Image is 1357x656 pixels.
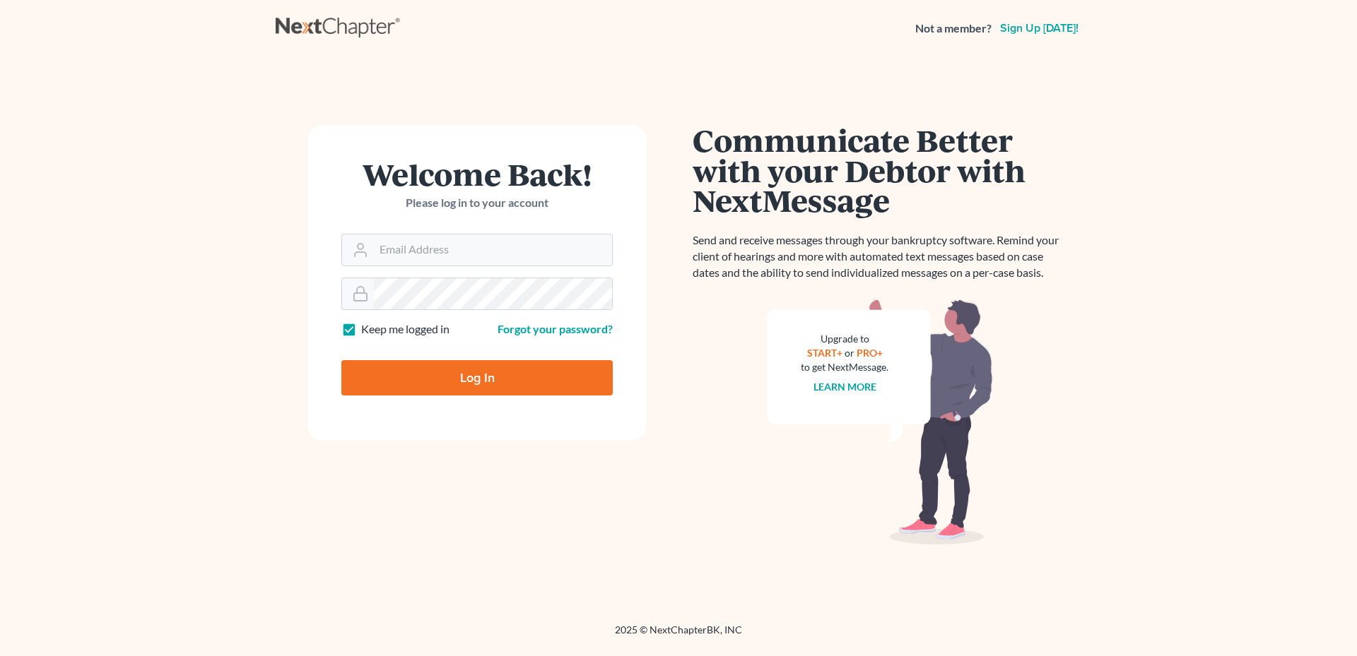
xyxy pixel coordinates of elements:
[807,347,842,359] a: START+
[915,20,992,37] strong: Not a member?
[767,298,993,545] img: nextmessage_bg-59042aed3d76b12b5cd301f8e5b87938c9018125f34e5fa2b7a6b67550977c72.svg
[997,23,1081,34] a: Sign up [DATE]!
[498,322,613,335] a: Forgot your password?
[341,159,613,189] h1: Welcome Back!
[341,195,613,211] p: Please log in to your account
[857,347,883,359] a: PRO+
[276,623,1081,648] div: 2025 © NextChapterBK, INC
[341,360,613,395] input: Log In
[374,234,612,266] input: Email Address
[693,232,1067,281] p: Send and receive messages through your bankruptcy software. Remind your client of hearings and mo...
[801,332,888,346] div: Upgrade to
[813,381,876,393] a: Learn more
[801,360,888,374] div: to get NextMessage.
[361,321,450,338] label: Keep me logged in
[845,347,854,359] span: or
[693,125,1067,215] h1: Communicate Better with your Debtor with NextMessage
